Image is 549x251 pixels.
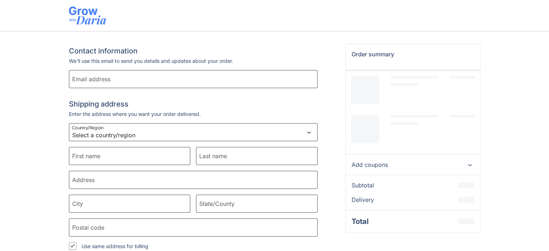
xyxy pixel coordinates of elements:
[458,197,474,203] div: Loading price…
[352,216,458,227] span: Total
[69,242,77,250] input: Use same address for billing
[199,152,227,160] label: Last name
[69,111,318,117] p: Enter the address where you want your order delivered.
[458,182,474,188] div: Loading price…
[69,47,318,55] h2: Contact information
[346,70,480,148] div: Loading your cart…
[69,218,318,237] input: Postal code
[199,199,235,208] label: State/County
[69,171,318,189] input: Address
[69,70,318,88] input: Email address
[69,58,318,64] p: We'll use this email to send you details and updates about your order.
[196,195,318,213] input: State/County
[352,195,458,204] span: Delivery
[82,242,148,250] span: Use same address for billing
[69,100,318,108] h2: Shipping address
[352,50,480,59] p: Order summary
[72,199,83,208] label: City
[72,152,100,160] label: First name
[72,176,95,184] label: Address
[72,223,104,232] label: Postal code
[72,125,104,130] label: Country/Region
[352,160,474,169] div: Add coupons
[69,195,191,213] input: City
[458,218,474,224] div: Loading price…
[196,147,318,165] input: Last name
[72,75,110,83] label: Email address
[69,147,191,165] input: First name
[352,181,458,190] span: Subtotal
